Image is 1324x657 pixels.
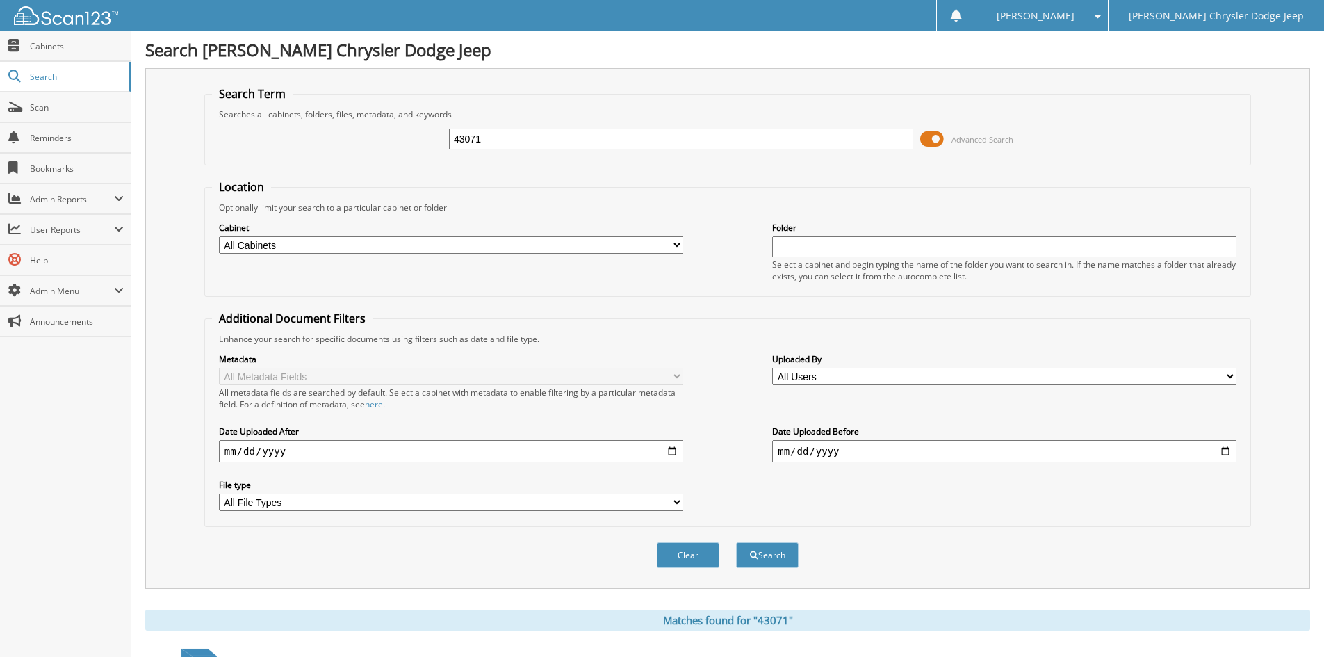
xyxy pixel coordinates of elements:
label: Cabinet [219,222,683,234]
label: Uploaded By [772,353,1236,365]
span: [PERSON_NAME] [997,12,1074,20]
span: Reminders [30,132,124,144]
legend: Search Term [212,86,293,102]
button: Search [736,542,799,568]
a: here [365,398,383,410]
label: Metadata [219,353,683,365]
button: Clear [657,542,719,568]
legend: Location [212,179,271,195]
label: Date Uploaded Before [772,425,1236,437]
span: Cabinets [30,40,124,52]
div: Searches all cabinets, folders, files, metadata, and keywords [212,108,1243,120]
span: Admin Menu [30,285,114,297]
div: Matches found for "43071" [145,610,1310,631]
label: File type [219,479,683,491]
span: Search [30,71,122,83]
span: Admin Reports [30,193,114,205]
span: Announcements [30,316,124,327]
img: scan123-logo-white.svg [14,6,118,25]
div: Select a cabinet and begin typing the name of the folder you want to search in. If the name match... [772,259,1236,282]
span: Help [30,254,124,266]
div: Optionally limit your search to a particular cabinet or folder [212,202,1243,213]
h1: Search [PERSON_NAME] Chrysler Dodge Jeep [145,38,1310,61]
legend: Additional Document Filters [212,311,373,326]
div: Enhance your search for specific documents using filters such as date and file type. [212,333,1243,345]
span: Bookmarks [30,163,124,175]
label: Folder [772,222,1236,234]
span: Advanced Search [951,134,1013,145]
span: [PERSON_NAME] Chrysler Dodge Jeep [1129,12,1304,20]
span: Scan [30,102,124,113]
span: User Reports [30,224,114,236]
input: end [772,440,1236,462]
input: start [219,440,683,462]
div: All metadata fields are searched by default. Select a cabinet with metadata to enable filtering b... [219,387,683,410]
label: Date Uploaded After [219,425,683,437]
